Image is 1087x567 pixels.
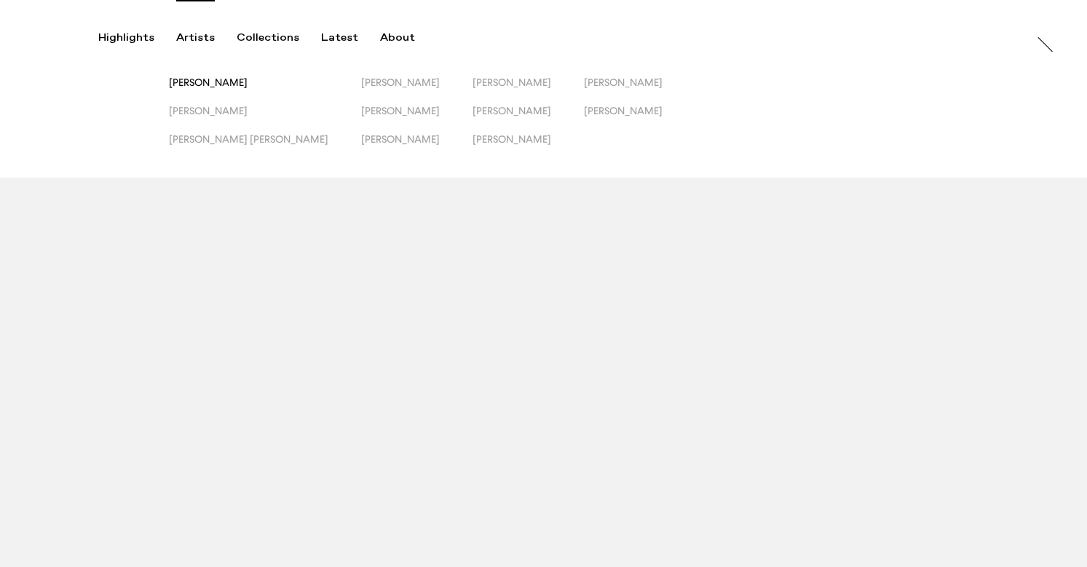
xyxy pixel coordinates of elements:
[176,31,237,44] button: Artists
[380,31,437,44] button: About
[321,31,380,44] button: Latest
[380,31,415,44] div: About
[361,133,440,145] span: [PERSON_NAME]
[169,76,248,88] span: [PERSON_NAME]
[584,76,695,105] button: [PERSON_NAME]
[361,105,473,133] button: [PERSON_NAME]
[98,31,176,44] button: Highlights
[361,105,440,116] span: [PERSON_NAME]
[473,105,551,116] span: [PERSON_NAME]
[361,133,473,162] button: [PERSON_NAME]
[361,76,440,88] span: [PERSON_NAME]
[169,105,361,133] button: [PERSON_NAME]
[473,105,584,133] button: [PERSON_NAME]
[237,31,321,44] button: Collections
[321,31,358,44] div: Latest
[169,105,248,116] span: [PERSON_NAME]
[584,76,663,88] span: [PERSON_NAME]
[473,133,584,162] button: [PERSON_NAME]
[473,76,584,105] button: [PERSON_NAME]
[98,31,154,44] div: Highlights
[169,133,361,162] button: [PERSON_NAME] [PERSON_NAME]
[473,76,551,88] span: [PERSON_NAME]
[473,133,551,145] span: [PERSON_NAME]
[176,31,215,44] div: Artists
[169,76,361,105] button: [PERSON_NAME]
[361,76,473,105] button: [PERSON_NAME]
[237,31,299,44] div: Collections
[169,133,328,145] span: [PERSON_NAME] [PERSON_NAME]
[584,105,695,133] button: [PERSON_NAME]
[584,105,663,116] span: [PERSON_NAME]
